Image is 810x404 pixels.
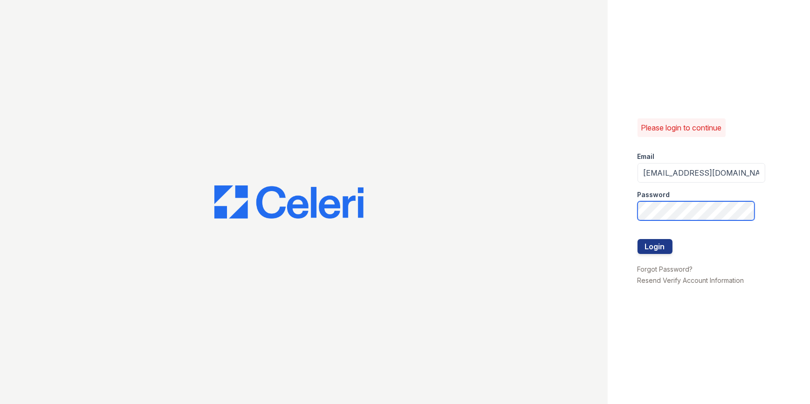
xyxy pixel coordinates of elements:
[641,122,722,133] p: Please login to continue
[638,190,670,199] label: Password
[638,239,673,254] button: Login
[214,185,364,219] img: CE_Logo_Blue-a8612792a0a2168367f1c8372b55b34899dd931a85d93a1a3d3e32e68fde9ad4.png
[638,265,693,273] a: Forgot Password?
[638,152,655,161] label: Email
[638,276,744,284] a: Resend Verify Account Information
